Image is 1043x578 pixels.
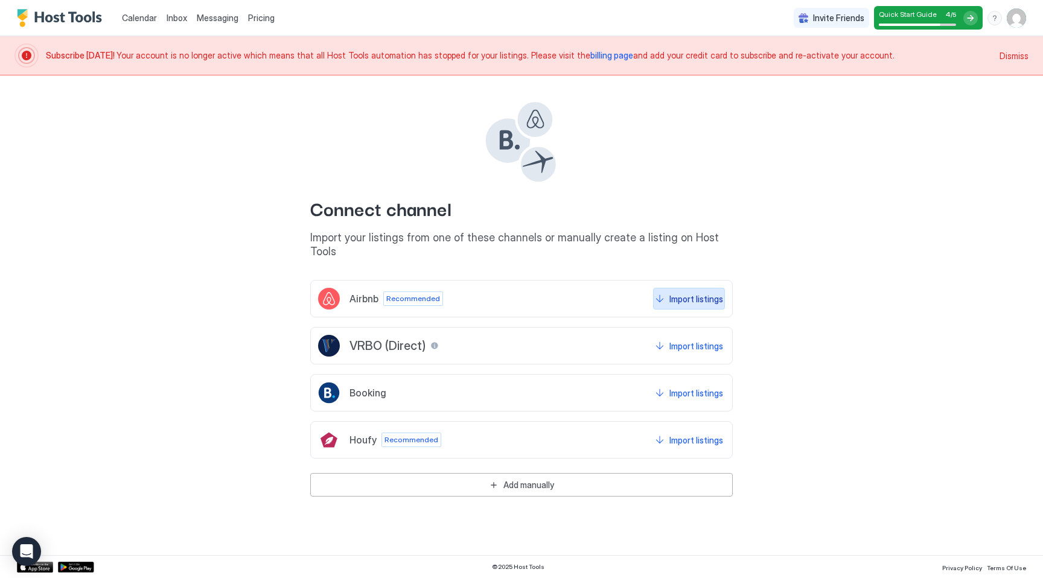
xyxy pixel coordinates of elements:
[987,564,1026,571] span: Terms Of Use
[669,434,723,446] div: Import listings
[349,434,377,446] span: Houfy
[310,473,733,497] button: Add manually
[653,288,725,310] button: Import listings
[653,335,725,357] button: Import listings
[17,9,107,27] a: Host Tools Logo
[1000,49,1029,62] div: Dismiss
[46,50,116,60] span: Subscribe [DATE]!
[46,50,992,61] span: Your account is no longer active which means that all Host Tools automation has stopped for your ...
[942,564,982,571] span: Privacy Policy
[17,562,53,573] a: App Store
[942,561,982,573] a: Privacy Policy
[879,10,937,19] span: Quick Start Guide
[653,382,725,404] button: Import listings
[1007,8,1026,28] div: User profile
[248,13,275,24] span: Pricing
[987,11,1002,25] div: menu
[122,13,157,23] span: Calendar
[669,387,723,399] div: Import listings
[590,50,633,60] a: billing page
[813,13,864,24] span: Invite Friends
[349,387,386,399] span: Booking
[122,11,157,24] a: Calendar
[12,537,41,566] div: Open Intercom Messenger
[384,434,438,445] span: Recommended
[951,11,956,19] span: / 5
[945,10,951,19] span: 4
[197,13,238,23] span: Messaging
[492,563,544,571] span: © 2025 Host Tools
[197,11,238,24] a: Messaging
[669,293,723,305] div: Import listings
[386,293,440,304] span: Recommended
[167,13,187,23] span: Inbox
[987,561,1026,573] a: Terms Of Use
[310,194,733,221] span: Connect channel
[310,231,733,258] span: Import your listings from one of these channels or manually create a listing on Host Tools
[349,293,378,305] span: Airbnb
[167,11,187,24] a: Inbox
[669,340,723,352] div: Import listings
[503,478,554,491] div: Add manually
[58,562,94,573] a: Google Play Store
[349,338,426,354] span: VRBO (Direct)
[653,429,725,451] button: Import listings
